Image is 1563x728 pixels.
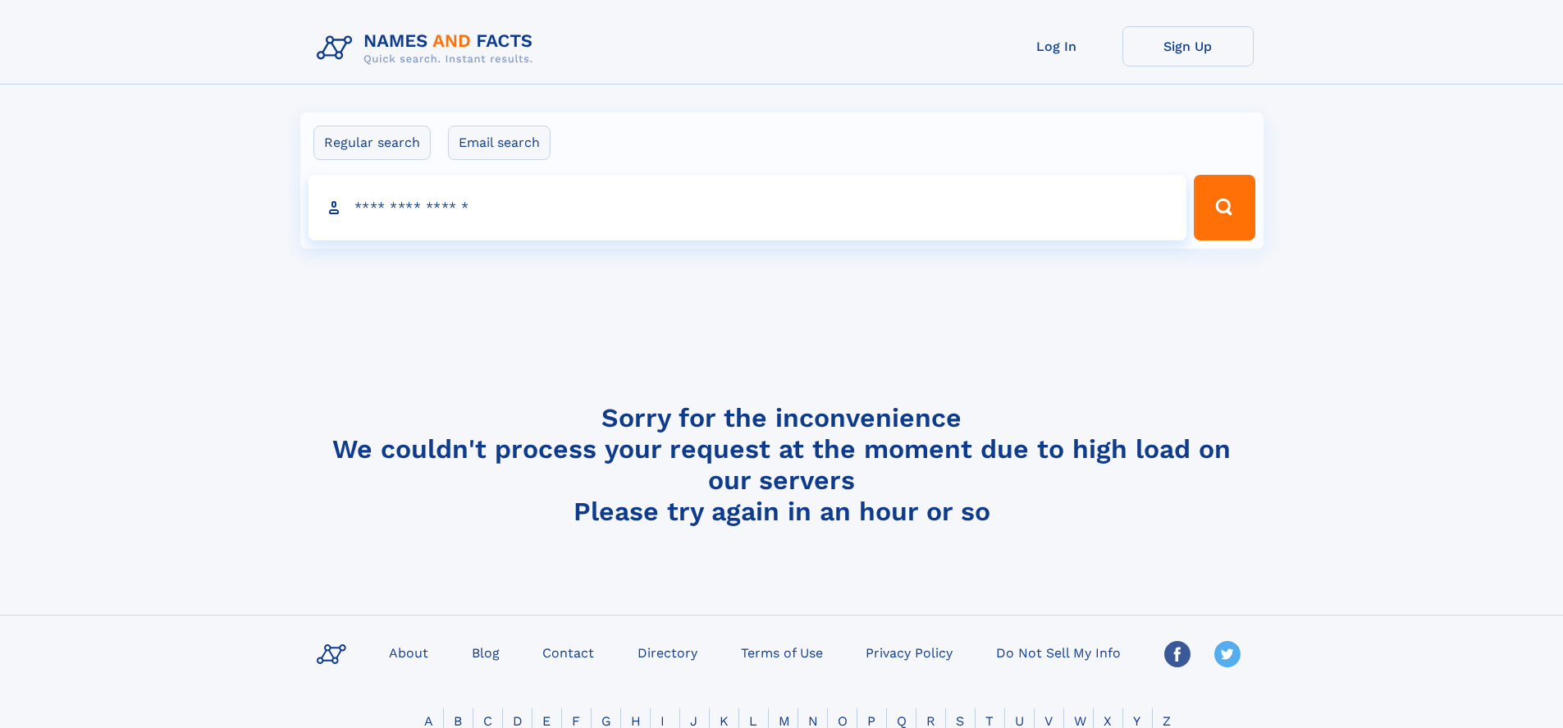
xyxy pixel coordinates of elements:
img: Facebook [1164,641,1191,667]
a: Do Not Sell My Info [989,640,1127,664]
a: Log In [991,26,1122,66]
a: Sign Up [1122,26,1254,66]
label: Email search [448,126,551,160]
img: Twitter [1214,641,1241,667]
a: Terms of Use [734,640,829,664]
img: Logo Names and Facts [310,26,546,71]
a: Contact [536,640,601,664]
a: Privacy Policy [859,640,959,664]
a: Directory [631,640,704,664]
button: Search Button [1194,175,1255,240]
a: About [382,640,435,664]
input: search input [308,175,1187,240]
h4: Sorry for the inconvenience We couldn't process your request at the moment due to high load on ou... [310,402,1254,527]
label: Regular search [313,126,431,160]
a: Blog [465,640,506,664]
